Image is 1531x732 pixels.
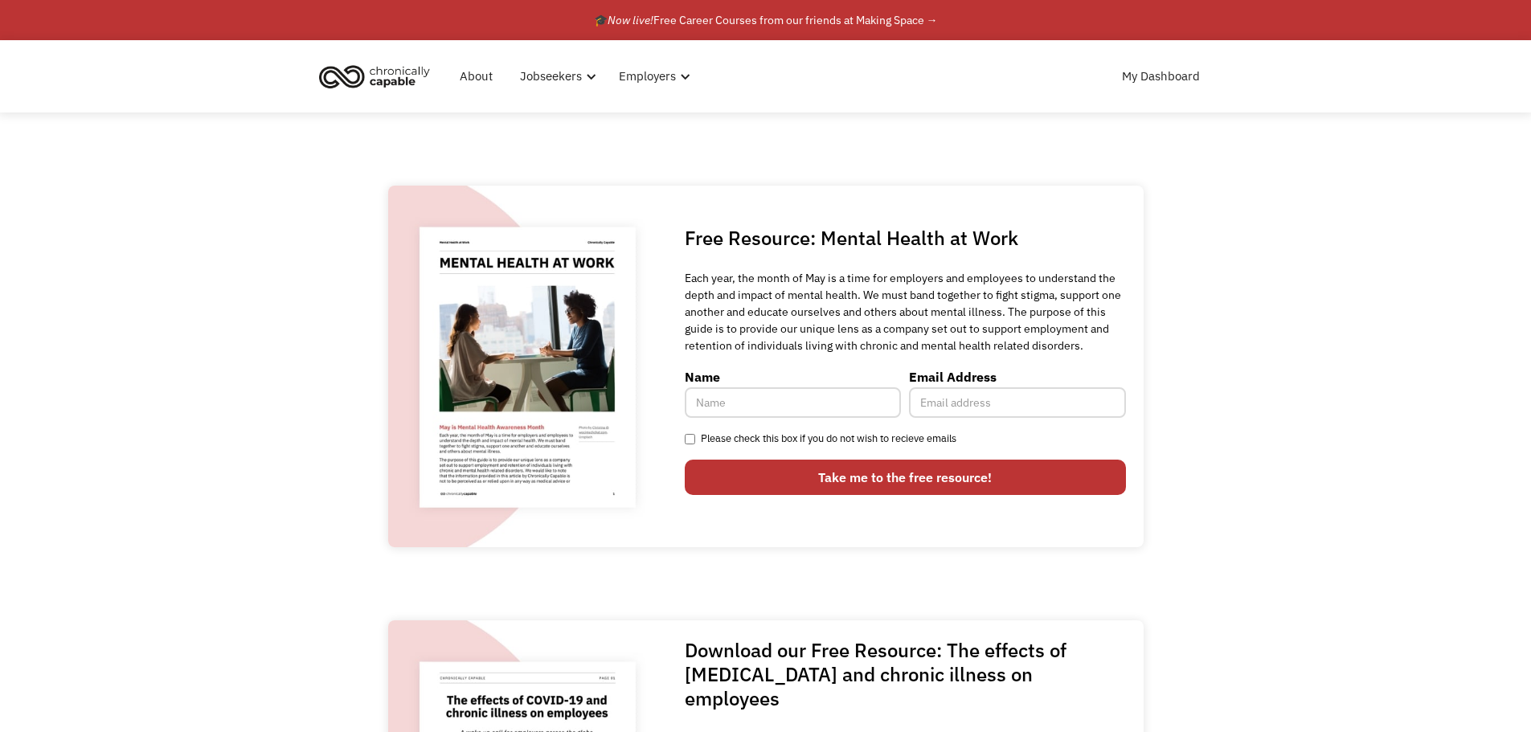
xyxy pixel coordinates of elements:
[685,370,1125,494] form: Free Resource Form
[608,13,653,27] em: Now live!
[685,266,1125,370] p: Each year, the month of May is a time for employers and employees to understand the depth and imp...
[510,51,601,102] div: Jobseekers
[1112,51,1210,102] a: My Dashboard
[685,370,901,383] label: Name
[909,370,1125,383] label: Email Address
[594,10,938,30] div: 🎓 Free Career Courses from our friends at Making Space →
[314,59,442,94] a: home
[520,67,582,86] div: Jobseekers
[685,387,901,418] input: Name
[701,434,956,444] span: Please check this box if you do not wish to recieve emails
[619,67,676,86] div: Employers
[685,226,1125,250] h1: Free Resource: Mental Health at Work
[609,51,695,102] div: Employers
[685,460,1125,495] input: Take me to the free resource!
[685,638,1125,710] h1: Download our Free Resource: The effects of [MEDICAL_DATA] and chronic illness on employees
[685,434,695,444] input: Please check this box if you do not wish to recieve emails
[314,59,435,94] img: Chronically Capable logo
[909,387,1125,418] input: Email address
[450,51,502,102] a: About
